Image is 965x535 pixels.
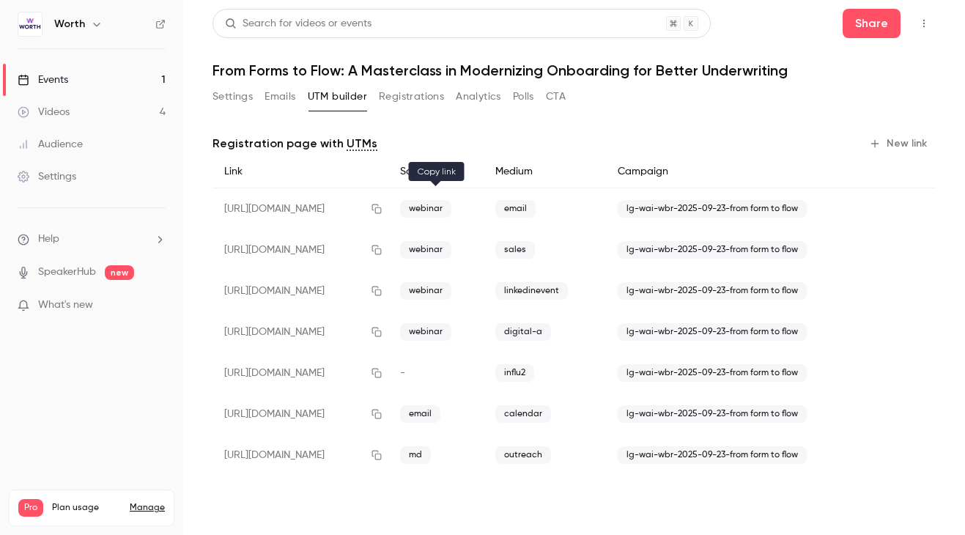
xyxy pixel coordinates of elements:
span: Help [38,232,59,247]
span: email [400,405,440,423]
a: UTMs [347,135,377,152]
span: lg-wai-wbr-2025-09-23-from form to flow [618,405,807,423]
img: Worth [18,12,42,36]
span: webinar [400,241,451,259]
span: lg-wai-wbr-2025-09-23-from form to flow [618,364,807,382]
div: [URL][DOMAIN_NAME] [212,394,388,435]
span: - [400,368,405,378]
span: md [400,446,431,464]
button: UTM builder [308,85,367,108]
button: Analytics [456,85,501,108]
div: Medium [484,155,606,188]
span: outreach [495,446,551,464]
span: Pro [18,499,43,517]
h6: Worth [54,17,85,32]
span: webinar [400,200,451,218]
div: Audience [18,137,83,152]
span: webinar [400,282,451,300]
button: Polls [513,85,534,108]
span: lg-wai-wbr-2025-09-23-from form to flow [618,200,807,218]
button: Share [843,9,901,38]
a: SpeakerHub [38,265,96,280]
a: Manage [130,502,165,514]
div: Events [18,73,68,87]
button: CTA [546,85,566,108]
div: Videos [18,105,70,119]
div: [URL][DOMAIN_NAME] [212,188,388,230]
div: [URL][DOMAIN_NAME] [212,270,388,311]
button: New link [863,132,936,155]
span: lg-wai-wbr-2025-09-23-from form to flow [618,282,807,300]
span: Plan usage [52,502,121,514]
span: webinar [400,323,451,341]
span: new [105,265,134,280]
h1: From Forms to Flow: A Masterclass in Modernizing Onboarding for Better Underwriting [212,62,936,79]
div: Campaign [606,155,876,188]
div: Search for videos or events [225,16,371,32]
span: sales [495,241,535,259]
div: [URL][DOMAIN_NAME] [212,353,388,394]
button: Emails [265,85,295,108]
span: What's new [38,298,93,313]
li: help-dropdown-opener [18,232,166,247]
button: Registrations [379,85,444,108]
span: email [495,200,536,218]
span: calendar [495,405,551,423]
div: [URL][DOMAIN_NAME] [212,435,388,476]
div: Source [388,155,484,188]
p: Registration page with [212,135,377,152]
div: [URL][DOMAIN_NAME] [212,311,388,353]
div: Settings [18,169,76,184]
span: lg-wai-wbr-2025-09-23-from form to flow [618,323,807,341]
span: lg-wai-wbr-2025-09-23-from form to flow [618,446,807,464]
div: Link [212,155,388,188]
button: Settings [212,85,253,108]
span: influ2 [495,364,534,382]
span: linkedinevent [495,282,568,300]
span: digital-a [495,323,551,341]
span: lg-wai-wbr-2025-09-23-from form to flow [618,241,807,259]
div: [URL][DOMAIN_NAME] [212,229,388,270]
